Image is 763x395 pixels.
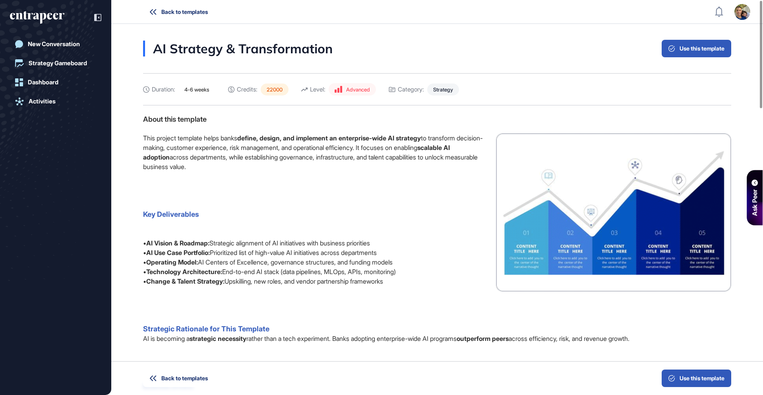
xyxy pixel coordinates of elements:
strong: scalable AI adoption [143,144,450,161]
div: Strategy [427,84,459,95]
span: Back to templates [161,9,208,15]
div: New Conversation [28,41,80,48]
strong: AI Use Case Portfolio: [146,249,210,257]
img: About Image [496,134,731,292]
div: Ask Peer [750,189,759,216]
span: Use this template [680,376,724,381]
span: Category: [398,85,424,93]
div: Dashboard [28,79,58,86]
div: About this template [143,115,731,124]
a: Strategy Gameboard [10,55,101,71]
div: AI Strategy & Transformation [143,41,333,56]
span: Use this template [680,46,724,51]
strong: AI Vision & Roadmap: [146,239,209,247]
span: Strategic Rationale for This Template [143,325,269,333]
button: Use this template [662,370,731,387]
span: Advanced [346,86,370,93]
a: Activities [10,93,101,109]
strong: Change & Talent Strategy: [146,277,225,285]
span: Credits: [237,85,258,93]
span: Duration: [152,85,175,93]
strong: outperform peers [457,335,509,342]
strong: Operating Model: [146,258,198,266]
button: Use this template [662,40,731,57]
div: 22000 [261,84,289,95]
div: 4-6 weeks [178,84,215,95]
img: user-avatar [734,4,750,20]
strong: define, design, and implement an enterprise-wide AI strategy [237,134,421,142]
a: Dashboard [10,74,101,90]
span: Key Deliverables [143,210,199,218]
div: entrapeer-logo [10,11,64,24]
span: Back to templates [161,376,208,381]
div: Activities [29,98,56,105]
a: New Conversation [10,36,101,52]
strong: Technology Architecture: [146,268,222,276]
button: Back to templates [143,370,215,387]
button: Back to templates [143,3,215,21]
strong: strategic necessity [190,335,246,342]
div: Strategy Gameboard [29,60,87,67]
span: Level: [310,85,325,93]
